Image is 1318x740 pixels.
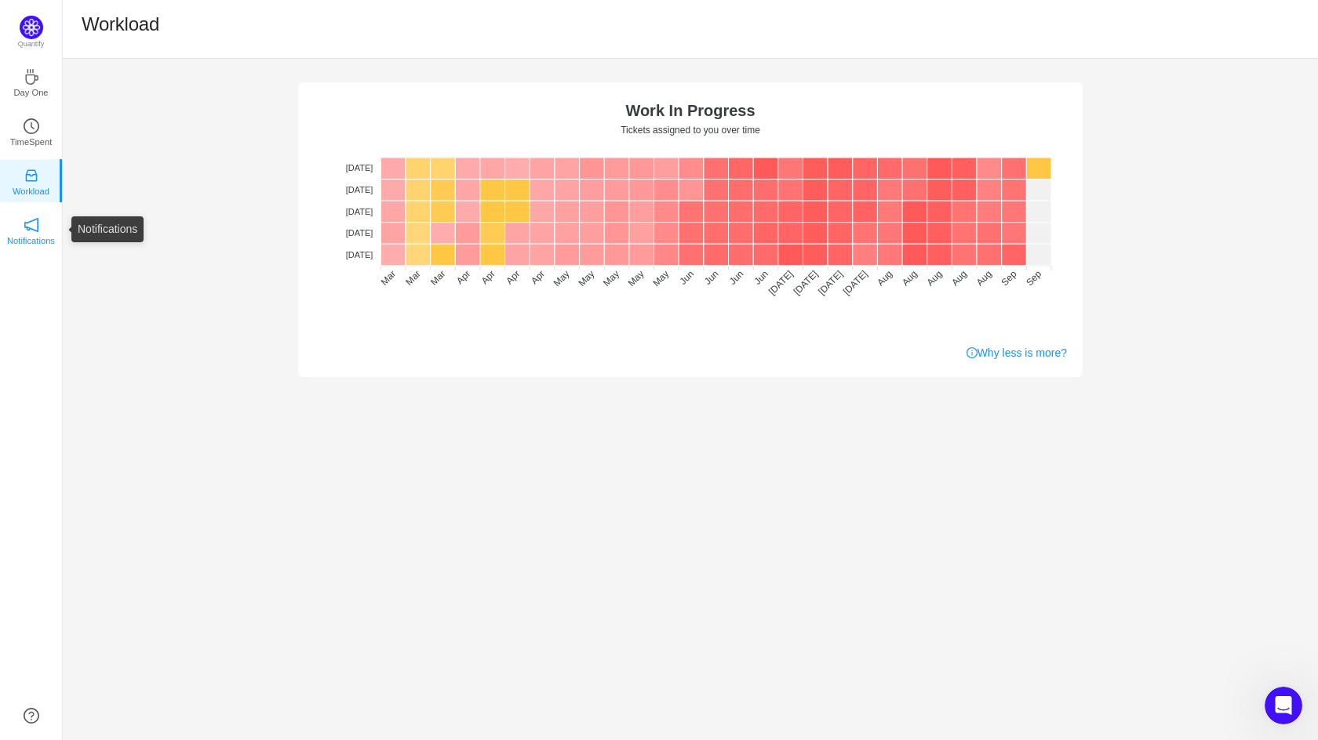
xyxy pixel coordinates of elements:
[677,268,696,287] tspan: Jun
[816,268,845,297] tspan: [DATE]
[346,250,373,259] tspan: [DATE]
[18,39,45,50] p: Quantify
[1024,268,1043,288] tspan: Sep
[949,268,969,288] tspan: Aug
[766,268,796,297] tspan: [DATE]
[702,268,721,287] tspan: Jun
[20,16,43,39] img: Quantify
[601,268,621,288] tspan: May
[7,234,55,248] p: Notifications
[625,102,755,119] text: Work In Progress
[875,268,894,288] tspan: Aug
[454,268,472,286] tspan: Apr
[24,168,39,183] i: icon: inbox
[576,268,596,288] tspan: May
[792,268,821,297] tspan: [DATE]
[967,347,978,358] i: icon: info-circle
[900,268,919,288] tspan: Aug
[974,268,994,288] tspan: Aug
[650,268,671,288] tspan: May
[346,163,373,172] tspan: [DATE]
[24,172,39,188] a: icon: inboxWorkload
[13,184,49,198] p: Workload
[552,268,572,288] tspan: May
[82,13,159,36] h1: Workload
[346,185,373,194] tspan: [DATE]
[626,268,646,288] tspan: May
[1265,687,1302,724] iframe: Intercom live chat
[504,268,522,286] tspan: Apr
[346,228,373,238] tspan: [DATE]
[24,217,39,233] i: icon: notification
[428,268,448,288] tspan: Mar
[479,268,497,286] tspan: Apr
[24,123,39,139] a: icon: clock-circleTimeSpent
[24,222,39,238] a: icon: notificationNotifications
[925,268,945,288] tspan: Aug
[727,268,746,287] tspan: Jun
[24,118,39,134] i: icon: clock-circle
[346,207,373,216] tspan: [DATE]
[621,125,760,136] text: Tickets assigned to you over time
[841,268,870,297] tspan: [DATE]
[379,268,399,288] tspan: Mar
[999,268,1019,288] tspan: Sep
[403,268,423,288] tspan: Mar
[13,85,48,100] p: Day One
[529,268,547,286] tspan: Apr
[24,708,39,724] a: icon: question-circle
[24,74,39,89] a: icon: coffeeDay One
[24,69,39,85] i: icon: coffee
[10,135,53,149] p: TimeSpent
[967,345,1067,361] a: Why less is more?
[752,268,770,287] tspan: Jun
